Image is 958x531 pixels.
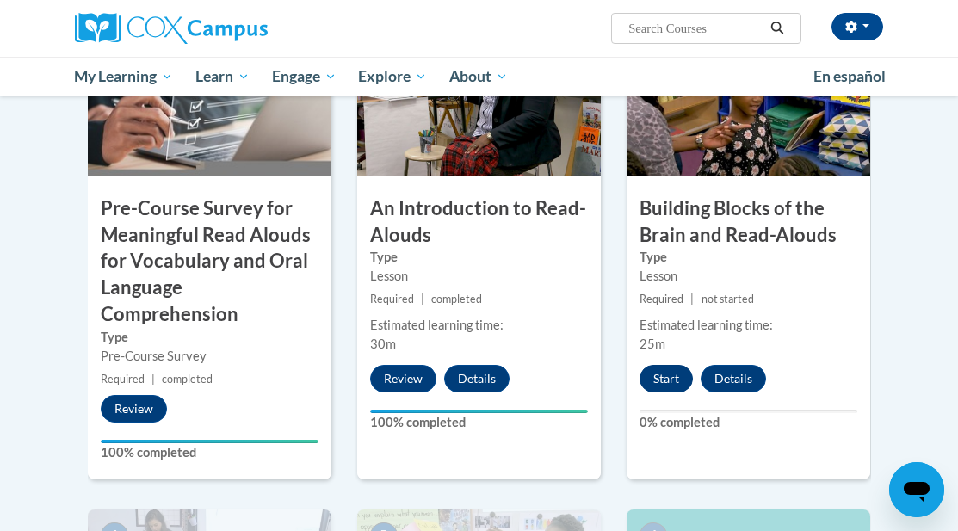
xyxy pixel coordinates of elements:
span: | [421,293,424,306]
label: Type [101,328,318,347]
button: Account Settings [831,13,883,40]
span: Required [370,293,414,306]
span: 30m [370,337,396,351]
label: Type [640,248,857,267]
a: About [438,57,519,96]
button: Details [701,365,766,392]
a: Learn [184,57,261,96]
label: 100% completed [370,413,588,432]
div: Lesson [370,267,588,286]
h3: An Introduction to Read-Alouds [357,195,601,249]
button: Review [370,365,436,392]
a: Explore [347,57,438,96]
label: Type [370,248,588,267]
div: Main menu [62,57,897,96]
span: completed [162,373,213,386]
span: Required [101,373,145,386]
h3: Building Blocks of the Brain and Read-Alouds [627,195,870,249]
button: Review [101,395,167,423]
button: Start [640,365,693,392]
span: En español [813,67,886,85]
span: not started [702,293,754,306]
a: Cox Campus [75,13,327,44]
span: Required [640,293,683,306]
img: Cox Campus [75,13,268,44]
a: Engage [261,57,348,96]
div: Your progress [370,410,588,413]
span: 25m [640,337,665,351]
div: Lesson [640,267,857,286]
label: 0% completed [640,413,857,432]
button: Details [444,365,510,392]
button: Search [764,18,790,39]
div: Your progress [101,440,318,443]
div: Estimated learning time: [370,316,588,335]
span: | [690,293,694,306]
span: | [151,373,155,386]
label: 100% completed [101,443,318,462]
input: Search Courses [627,18,764,39]
span: completed [431,293,482,306]
span: Learn [195,66,250,87]
span: My Learning [74,66,173,87]
div: Estimated learning time: [640,316,857,335]
div: Pre-Course Survey [101,347,318,366]
span: Engage [272,66,337,87]
a: En español [802,59,897,95]
h3: Pre-Course Survey for Meaningful Read Alouds for Vocabulary and Oral Language Comprehension [88,195,331,328]
iframe: Button to launch messaging window [889,462,944,517]
span: About [449,66,508,87]
a: My Learning [64,57,185,96]
span: Explore [358,66,427,87]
